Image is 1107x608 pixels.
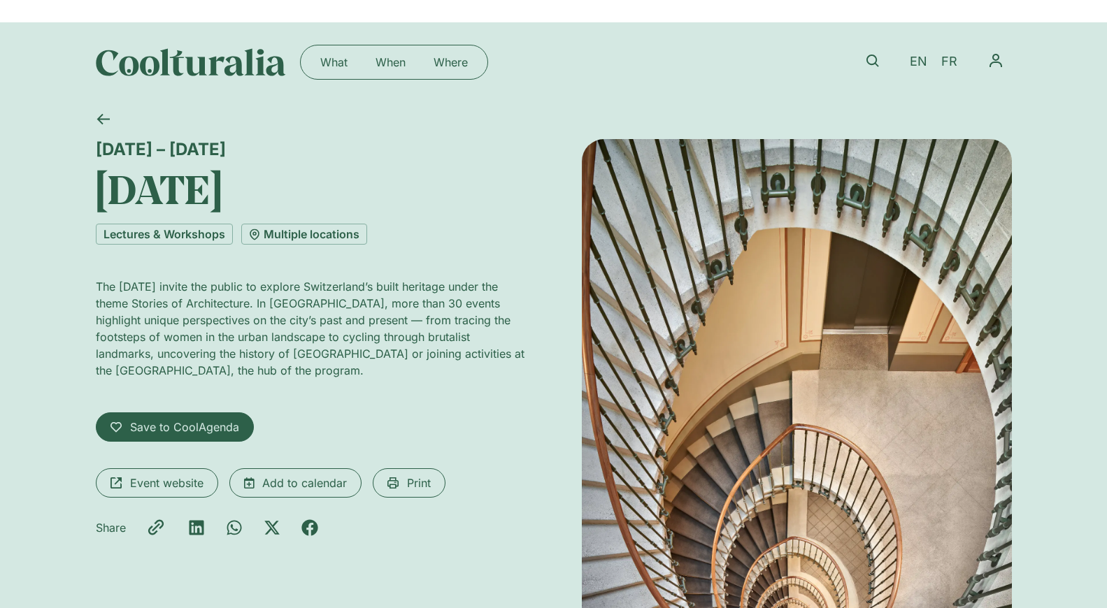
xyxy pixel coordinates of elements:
a: Multiple locations [241,224,367,245]
div: [DATE] – [DATE] [96,139,526,159]
a: EN [903,52,934,72]
a: Save to CoolAgenda [96,412,254,442]
div: Share on linkedin [188,519,205,536]
a: FR [934,52,964,72]
h1: [DATE] [96,165,526,212]
span: Add to calendar [262,475,347,491]
span: Print [407,475,431,491]
p: Share [96,519,126,536]
a: Where [420,51,482,73]
a: Print [373,468,445,498]
span: FR [941,55,957,69]
a: What [306,51,362,73]
div: Share on whatsapp [226,519,243,536]
span: Save to CoolAgenda [130,419,239,435]
div: Share on x-twitter [264,519,280,536]
a: Lectures & Workshops [96,224,233,245]
a: Event website [96,468,218,498]
a: When [362,51,420,73]
p: The [DATE] invite the public to explore Switzerland’s built heritage under the theme Stories of A... [96,278,526,379]
span: Event website [130,475,203,491]
nav: Menu [980,45,1012,77]
button: Menu Toggle [980,45,1012,77]
div: Share on facebook [301,519,318,536]
span: EN [910,55,927,69]
nav: Menu [306,51,482,73]
a: Add to calendar [229,468,362,498]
